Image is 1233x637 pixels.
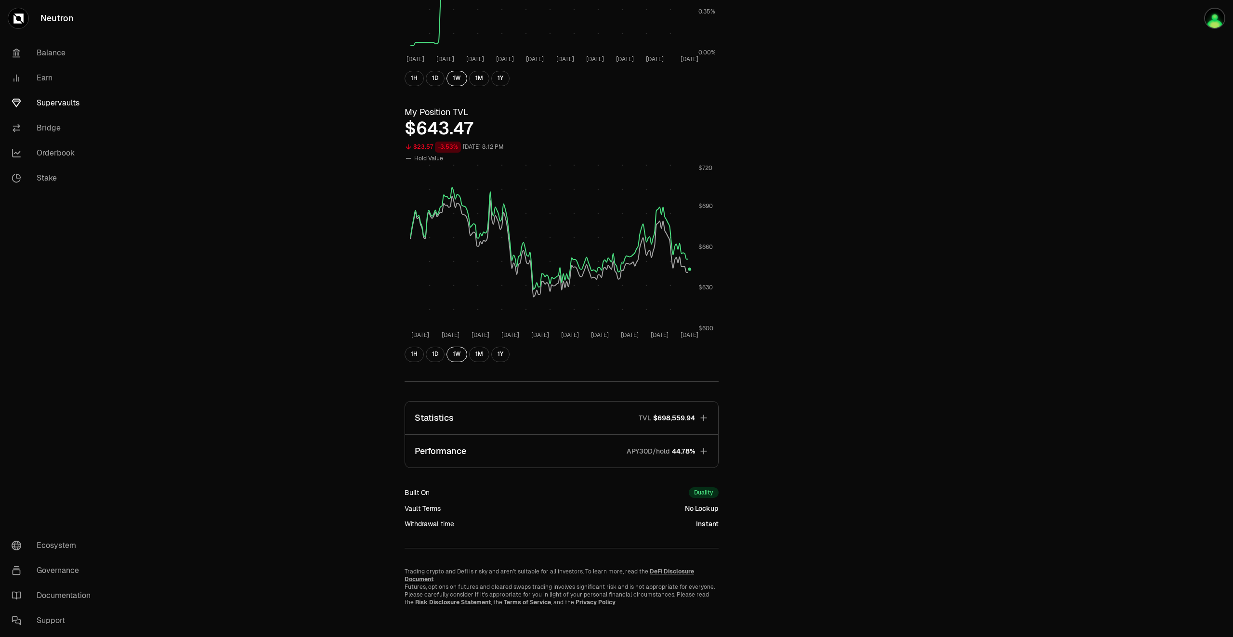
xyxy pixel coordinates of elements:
[4,558,104,583] a: Governance
[446,347,467,362] button: 1W
[591,331,609,339] tspan: [DATE]
[415,444,466,458] p: Performance
[426,71,445,86] button: 1D
[639,413,651,423] p: TVL
[405,347,424,362] button: 1H
[491,71,510,86] button: 1Y
[698,164,712,172] tspan: $720
[413,142,433,153] div: $23.57
[405,488,430,497] div: Built On
[556,55,574,63] tspan: [DATE]
[698,325,713,332] tspan: $600
[4,141,104,166] a: Orderbook
[405,583,719,606] p: Futures, options on futures and cleared swaps trading involves significant risk and is not approp...
[491,347,510,362] button: 1Y
[469,71,489,86] button: 1M
[472,331,489,339] tspan: [DATE]
[698,49,716,56] tspan: 0.00%
[696,519,719,529] div: Instant
[4,533,104,558] a: Ecosystem
[496,55,514,63] tspan: [DATE]
[621,331,639,339] tspan: [DATE]
[466,55,484,63] tspan: [DATE]
[405,435,718,468] button: PerformanceAPY30D/hold44.78%
[4,608,104,633] a: Support
[405,568,694,583] a: DeFi Disclosure Document
[469,347,489,362] button: 1M
[685,504,719,513] div: No Lockup
[405,519,454,529] div: Withdrawal time
[4,40,104,65] a: Balance
[463,142,504,153] div: [DATE] 8:12 PM
[435,142,461,153] div: -3.53%
[442,331,459,339] tspan: [DATE]
[616,55,634,63] tspan: [DATE]
[436,55,454,63] tspan: [DATE]
[407,55,424,63] tspan: [DATE]
[405,71,424,86] button: 1H
[411,331,429,339] tspan: [DATE]
[4,116,104,141] a: Bridge
[405,568,719,583] p: Trading crypto and Defi is risky and aren't suitable for all investors. To learn more, read the .
[1205,9,1224,28] img: portefeuilleterra
[4,91,104,116] a: Supervaults
[698,202,713,210] tspan: $690
[681,55,698,63] tspan: [DATE]
[698,284,713,291] tspan: $630
[405,119,719,138] div: $643.47
[681,331,698,339] tspan: [DATE]
[415,411,454,425] p: Statistics
[653,413,695,423] span: $698,559.94
[4,583,104,608] a: Documentation
[672,446,695,456] span: 44.78%
[651,331,669,339] tspan: [DATE]
[576,598,616,606] a: Privacy Policy
[689,487,719,498] div: Duality
[446,71,467,86] button: 1W
[504,598,551,606] a: Terms of Service
[646,55,664,63] tspan: [DATE]
[405,504,441,513] div: Vault Terms
[415,598,491,606] a: Risk Disclosure Statement
[698,8,715,15] tspan: 0.35%
[586,55,604,63] tspan: [DATE]
[414,155,443,162] span: Hold Value
[4,65,104,91] a: Earn
[561,331,579,339] tspan: [DATE]
[405,402,718,434] button: StatisticsTVL$698,559.94
[501,331,519,339] tspan: [DATE]
[698,243,713,250] tspan: $660
[627,446,670,456] p: APY30D/hold
[531,331,549,339] tspan: [DATE]
[4,166,104,191] a: Stake
[426,347,445,362] button: 1D
[526,55,544,63] tspan: [DATE]
[405,105,719,119] h3: My Position TVL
